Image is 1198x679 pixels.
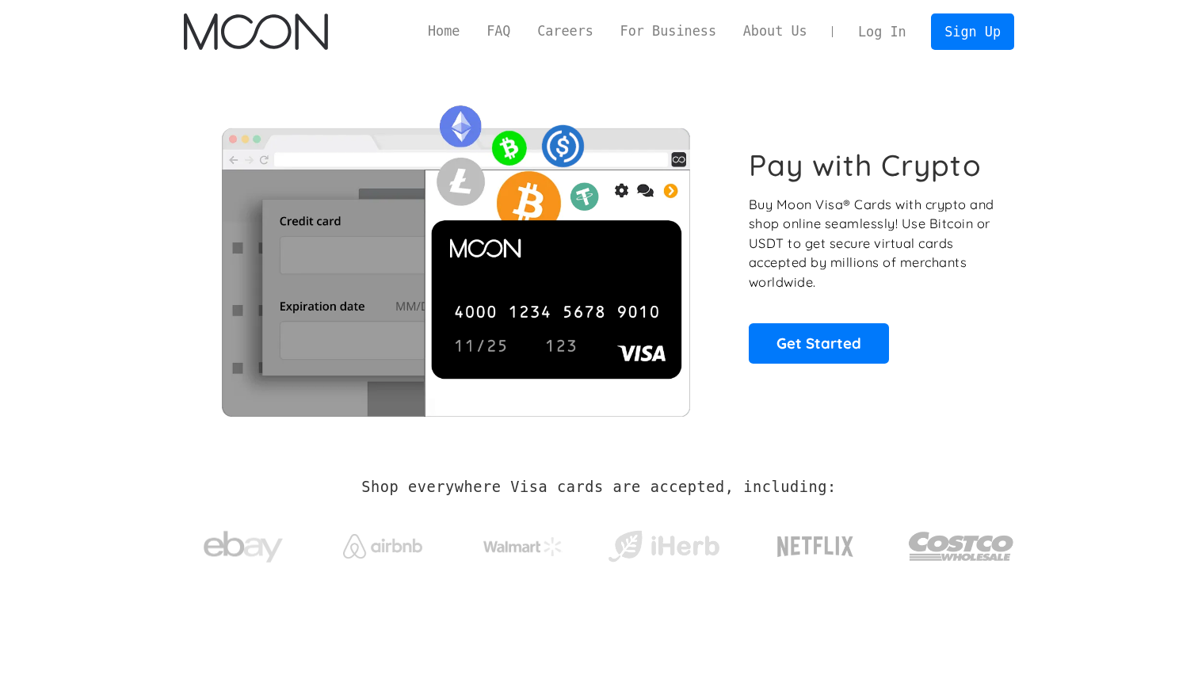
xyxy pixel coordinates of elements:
[184,13,327,50] a: home
[464,521,582,564] a: Walmart
[524,21,606,41] a: Careers
[184,13,327,50] img: Moon Logo
[184,94,727,416] img: Moon Cards let you spend your crypto anywhere Visa is accepted.
[749,147,982,183] h1: Pay with Crypto
[745,511,887,574] a: Netflix
[776,527,855,566] img: Netflix
[473,21,524,41] a: FAQ
[414,21,473,41] a: Home
[361,479,836,496] h2: Shop everywhere Visa cards are accepted, including:
[605,510,723,575] a: iHerb
[605,526,723,567] img: iHerb
[749,323,889,363] a: Get Started
[931,13,1013,49] a: Sign Up
[730,21,821,41] a: About Us
[845,14,919,49] a: Log In
[483,537,563,556] img: Walmart
[324,518,442,566] a: Airbnb
[343,534,422,559] img: Airbnb
[749,195,997,292] p: Buy Moon Visa® Cards with crypto and shop online seamlessly! Use Bitcoin or USDT to get secure vi...
[607,21,730,41] a: For Business
[908,517,1014,576] img: Costco
[204,522,283,572] img: ebay
[184,506,302,580] a: ebay
[908,501,1014,584] a: Costco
